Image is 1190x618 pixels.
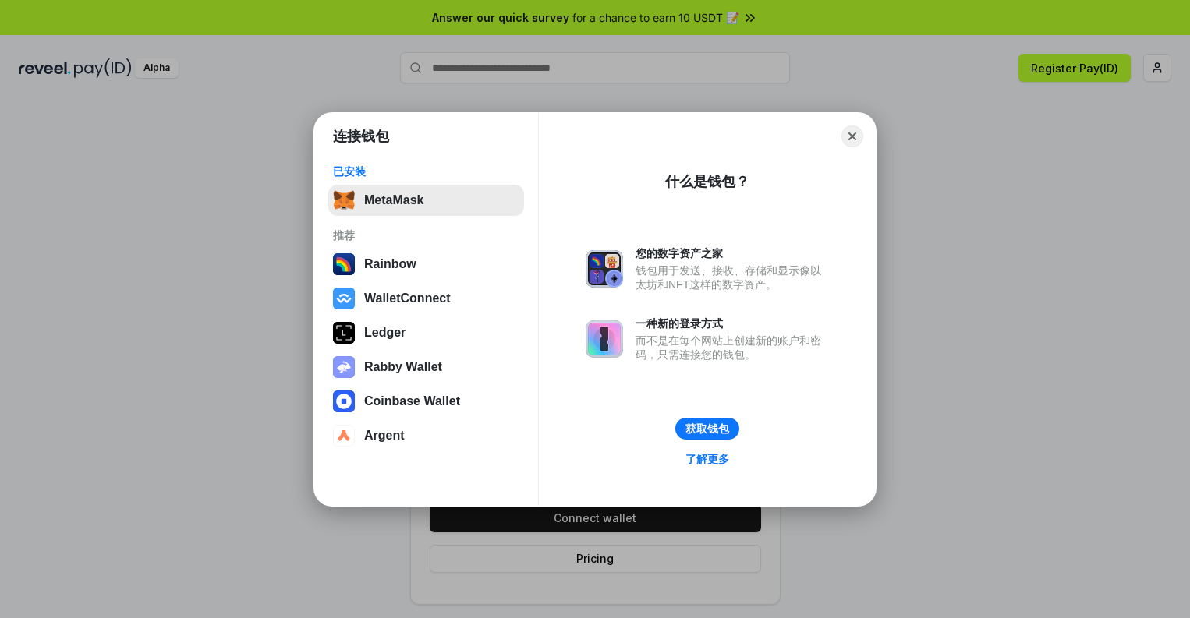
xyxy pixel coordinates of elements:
div: 推荐 [333,228,519,242]
button: MetaMask [328,185,524,216]
img: svg+xml,%3Csvg%20fill%3D%22none%22%20height%3D%2233%22%20viewBox%3D%220%200%2035%2033%22%20width%... [333,189,355,211]
div: 您的数字资产之家 [636,246,829,260]
div: Rabby Wallet [364,360,442,374]
button: Coinbase Wallet [328,386,524,417]
div: 钱包用于发送、接收、存储和显示像以太坊和NFT这样的数字资产。 [636,263,829,291]
div: 什么是钱包？ [665,172,749,191]
div: Argent [364,429,405,443]
img: svg+xml,%3Csvg%20xmlns%3D%22http%3A%2F%2Fwww.w3.org%2F2000%2Fsvg%22%20fill%3D%22none%22%20viewBox... [586,250,623,288]
img: svg+xml,%3Csvg%20width%3D%2228%22%20height%3D%2228%22%20viewBox%3D%220%200%2028%2028%22%20fill%3D... [333,425,355,447]
img: svg+xml,%3Csvg%20width%3D%2228%22%20height%3D%2228%22%20viewBox%3D%220%200%2028%2028%22%20fill%3D... [333,390,355,412]
div: 已安装 [333,164,519,178]
img: svg+xml,%3Csvg%20width%3D%22120%22%20height%3D%22120%22%20viewBox%3D%220%200%20120%20120%22%20fil... [333,253,355,275]
a: 了解更多 [676,449,738,469]
div: 获取钱包 [685,422,729,436]
button: Ledger [328,317,524,348]
div: Rainbow [364,257,416,271]
img: svg+xml,%3Csvg%20xmlns%3D%22http%3A%2F%2Fwww.w3.org%2F2000%2Fsvg%22%20fill%3D%22none%22%20viewBox... [586,320,623,358]
button: WalletConnect [328,283,524,314]
div: WalletConnect [364,291,451,305]
img: svg+xml,%3Csvg%20xmlns%3D%22http%3A%2F%2Fwww.w3.org%2F2000%2Fsvg%22%20fill%3D%22none%22%20viewBox... [333,356,355,378]
button: Rabby Wallet [328,351,524,383]
div: 一种新的登录方式 [636,316,829,330]
div: 了解更多 [685,452,729,466]
img: svg+xml,%3Csvg%20xmlns%3D%22http%3A%2F%2Fwww.w3.org%2F2000%2Fsvg%22%20width%3D%2228%22%20height%3... [333,322,355,344]
div: Ledger [364,326,406,340]
button: 获取钱包 [675,418,739,440]
img: svg+xml,%3Csvg%20width%3D%2228%22%20height%3D%2228%22%20viewBox%3D%220%200%2028%2028%22%20fill%3D... [333,288,355,309]
h1: 连接钱包 [333,127,389,146]
button: Close [841,125,863,147]
button: Rainbow [328,249,524,280]
div: MetaMask [364,193,423,207]
div: Coinbase Wallet [364,394,460,408]
div: 而不是在每个网站上创建新的账户和密码，只需连接您的钱包。 [636,334,829,362]
button: Argent [328,420,524,451]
